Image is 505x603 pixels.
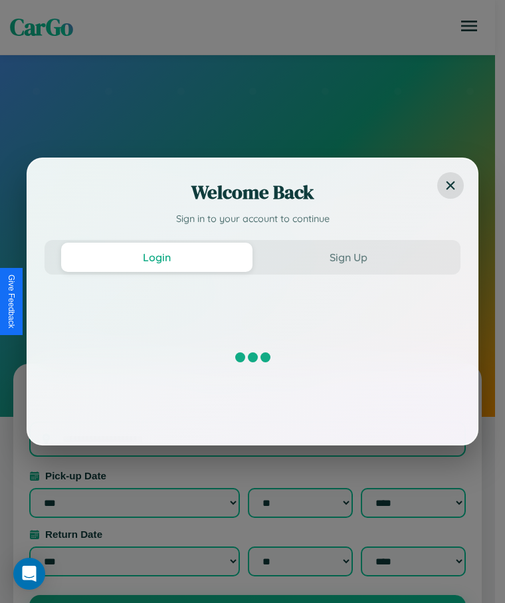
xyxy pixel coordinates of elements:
p: Sign in to your account to continue [45,212,460,227]
button: Login [61,243,252,272]
button: Sign Up [252,243,444,272]
div: Give Feedback [7,275,16,328]
div: Open Intercom Messenger [13,558,45,590]
h2: Welcome Back [45,179,460,205]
